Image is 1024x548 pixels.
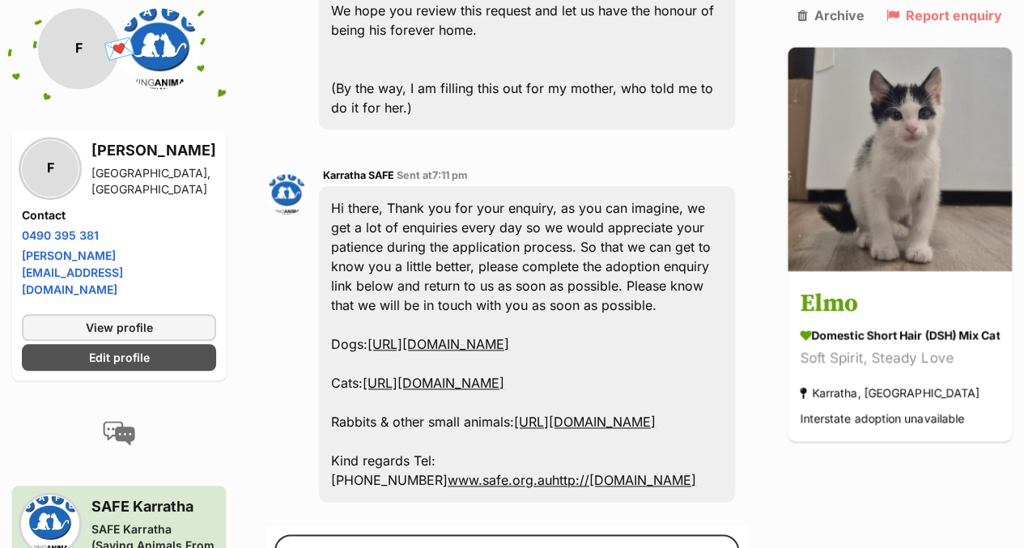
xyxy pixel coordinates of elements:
div: [GEOGRAPHIC_DATA], [GEOGRAPHIC_DATA] [91,165,216,198]
img: SAFE Karratha (Saving Animals From Euthanasia) profile pic [119,8,200,89]
a: [URL][DOMAIN_NAME] [363,375,504,391]
a: Edit profile [22,344,216,371]
img: Karratha SAFE profile pic [266,174,307,215]
span: View profile [86,319,153,336]
a: Archive [797,8,865,23]
span: Interstate adoption unavailable [800,412,964,426]
a: [URL][DOMAIN_NAME] [368,336,509,352]
span: Sent at [397,169,468,181]
a: Report enquiry [886,8,1002,23]
h3: SAFE Karratha [91,495,216,518]
div: Hi there, Thank you for your enquiry, as you can imagine, we get a lot of enquiries every day so ... [319,186,735,502]
div: F [22,140,79,197]
a: 0490 395 381 [22,228,99,242]
a: View profile [22,314,216,341]
span: 7:11 pm [432,169,468,181]
img: Elmo [788,47,1012,271]
span: Edit profile [89,349,150,366]
a: [PERSON_NAME][EMAIL_ADDRESS][DOMAIN_NAME] [22,249,123,296]
h4: Contact [22,207,216,223]
h3: Elmo [800,287,1000,323]
a: [URL][DOMAIN_NAME] [514,414,656,430]
h3: [PERSON_NAME] [91,139,216,162]
a: Elmo Domestic Short Hair (DSH) Mix Cat Soft Spirit, Steady Love Karratha, [GEOGRAPHIC_DATA] Inter... [788,274,1012,442]
div: Karratha, [GEOGRAPHIC_DATA] [800,382,979,404]
div: Domestic Short Hair (DSH) Mix Cat [800,327,1000,344]
div: Soft Spirit, Steady Love [800,348,1000,370]
div: F [38,8,119,89]
span: Karratha SAFE [323,169,394,181]
img: conversation-icon-4a6f8262b818ee0b60e3300018af0b2d0b884aa5de6e9bcb8d3d4eeb1a70a7c4.svg [103,421,135,445]
span: 💌 [101,32,138,66]
a: www.safe.org.auhttp://[DOMAIN_NAME] [448,472,696,488]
